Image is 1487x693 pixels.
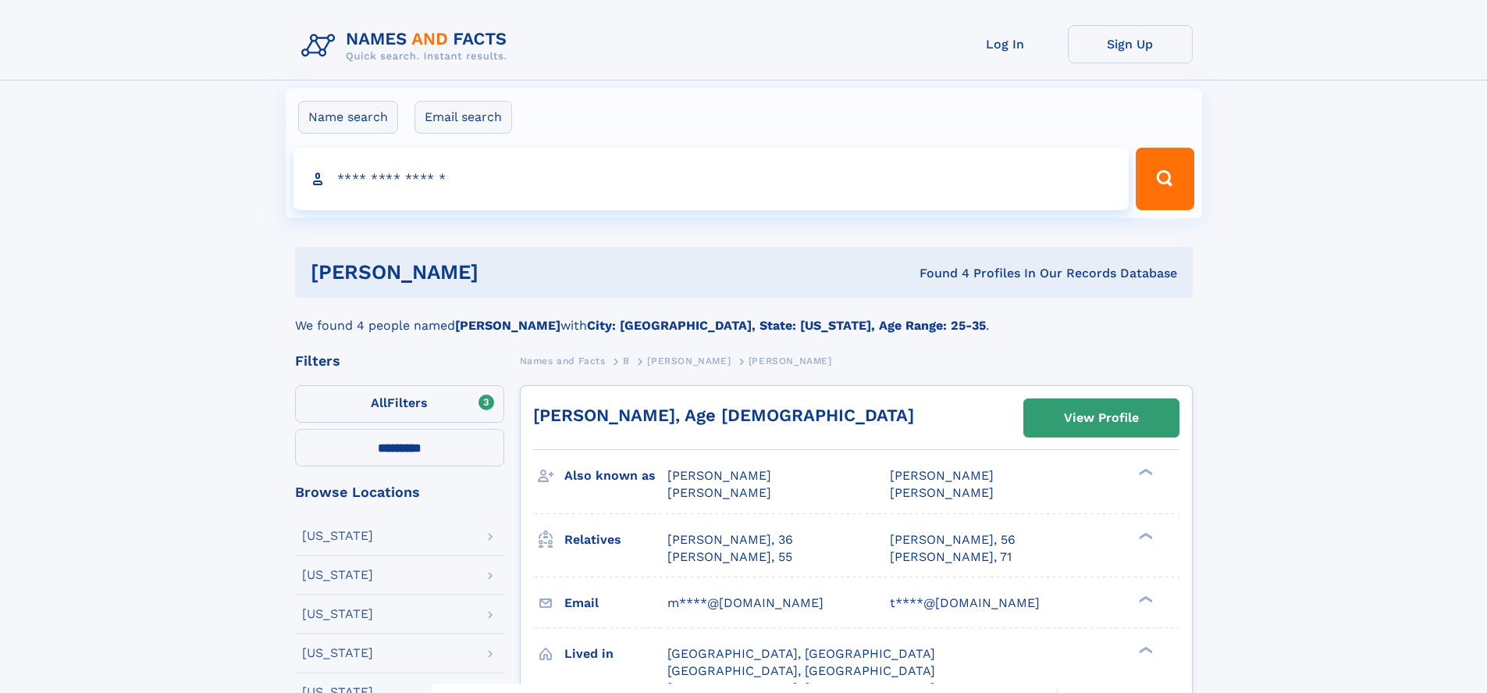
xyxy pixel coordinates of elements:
[1135,467,1154,477] div: ❯
[295,354,504,368] div: Filters
[647,351,731,370] a: [PERSON_NAME]
[749,355,832,366] span: [PERSON_NAME]
[293,148,1129,210] input: search input
[1068,25,1193,63] a: Sign Up
[295,385,504,423] label: Filters
[295,485,504,499] div: Browse Locations
[667,646,935,661] span: [GEOGRAPHIC_DATA], [GEOGRAPHIC_DATA]
[298,101,398,134] label: Name search
[564,590,667,616] h3: Email
[667,663,935,678] span: [GEOGRAPHIC_DATA], [GEOGRAPHIC_DATA]
[302,608,373,620] div: [US_STATE]
[587,318,986,333] b: City: [GEOGRAPHIC_DATA], State: [US_STATE], Age Range: 25-35
[414,101,512,134] label: Email search
[1135,530,1154,541] div: ❯
[890,531,1016,548] a: [PERSON_NAME], 56
[371,395,387,410] span: All
[302,569,373,581] div: [US_STATE]
[890,548,1012,566] a: [PERSON_NAME], 71
[1135,594,1154,604] div: ❯
[890,485,994,500] span: [PERSON_NAME]
[1136,148,1194,210] button: Search Button
[302,647,373,659] div: [US_STATE]
[564,641,667,667] h3: Lived in
[455,318,560,333] b: [PERSON_NAME]
[1135,645,1154,655] div: ❯
[699,265,1177,282] div: Found 4 Profiles In Our Records Database
[667,531,793,548] a: [PERSON_NAME], 36
[1064,400,1139,436] div: View Profile
[564,527,667,553] h3: Relatives
[667,468,771,483] span: [PERSON_NAME]
[667,548,792,566] a: [PERSON_NAME], 55
[311,263,699,282] h1: [PERSON_NAME]
[943,25,1068,63] a: Log In
[890,468,994,483] span: [PERSON_NAME]
[533,405,914,425] a: [PERSON_NAME], Age [DEMOGRAPHIC_DATA]
[564,463,667,489] h3: Also known as
[623,355,630,366] span: B
[520,351,606,370] a: Names and Facts
[623,351,630,370] a: B
[295,298,1193,335] div: We found 4 people named with .
[1024,399,1179,437] a: View Profile
[667,485,771,500] span: [PERSON_NAME]
[302,530,373,542] div: [US_STATE]
[295,25,520,67] img: Logo Names and Facts
[647,355,731,366] span: [PERSON_NAME]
